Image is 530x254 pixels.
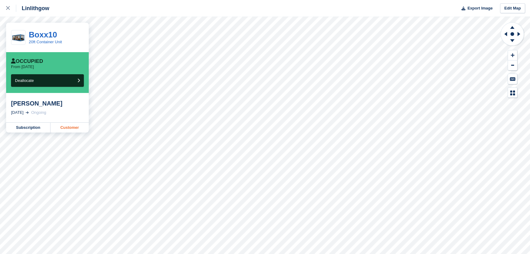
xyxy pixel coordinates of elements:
[26,111,29,114] img: arrow-right-light-icn-cde0832a797a2874e46488d9cf13f60e5c3a73dbe684e267c42b8395dfbc2abf.svg
[467,5,492,11] span: Export Image
[29,40,62,44] a: 20ft Container Unit
[508,74,517,84] button: Keyboard Shortcuts
[11,110,24,116] div: [DATE]
[31,110,46,116] div: Ongoing
[11,58,43,64] div: Occupied
[15,78,34,83] span: Deallocate
[6,123,50,133] a: Subscription
[508,50,517,60] button: Zoom In
[11,33,25,42] img: house.png
[11,74,84,87] button: Deallocate
[11,64,34,69] p: From [DATE]
[29,30,57,39] a: Boxx10
[500,3,525,13] a: Edit Map
[508,88,517,98] button: Map Legend
[508,60,517,71] button: Zoom Out
[458,3,493,13] button: Export Image
[16,5,49,12] div: Linlithgow
[11,100,84,107] div: [PERSON_NAME]
[50,123,89,133] a: Customer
